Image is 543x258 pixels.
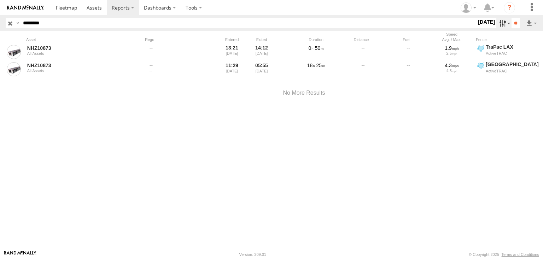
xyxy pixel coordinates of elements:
div: Fuel [385,37,428,42]
span: 0 [309,45,314,51]
label: Export results as... [525,18,537,28]
div: 2.5 [432,51,472,55]
div: 13:21 [DATE] [218,44,245,60]
div: Distance [340,37,383,42]
span: 18 [307,63,315,68]
div: 4.3 [432,62,472,69]
div: © Copyright 2025 - [469,252,539,257]
div: 05:55 [DATE] [248,61,275,77]
div: Entered [218,37,245,42]
div: 4.3 [432,69,472,73]
div: All Assets [27,69,124,73]
a: Terms and Conditions [502,252,539,257]
div: 11:29 [DATE] [218,61,245,77]
a: Visit our Website [4,251,36,258]
div: All Assets [27,51,124,55]
div: Exited [248,37,275,42]
div: Zulema McIntosch [458,2,479,13]
div: Version: 309.01 [239,252,266,257]
div: 14:12 [DATE] [248,44,275,60]
a: NHZ10873 [27,45,124,51]
a: NHZ10873 [27,62,124,69]
span: 25 [316,63,325,68]
div: Duration [295,37,337,42]
div: Rego [145,37,216,42]
label: [DATE] [477,18,496,26]
label: Search Filter Options [496,18,512,28]
img: rand-logo.svg [7,5,44,10]
span: 50 [315,45,324,51]
i: ? [504,2,515,13]
label: Search Query [15,18,21,28]
div: Asset [26,37,125,42]
div: 1.9 [432,45,472,51]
